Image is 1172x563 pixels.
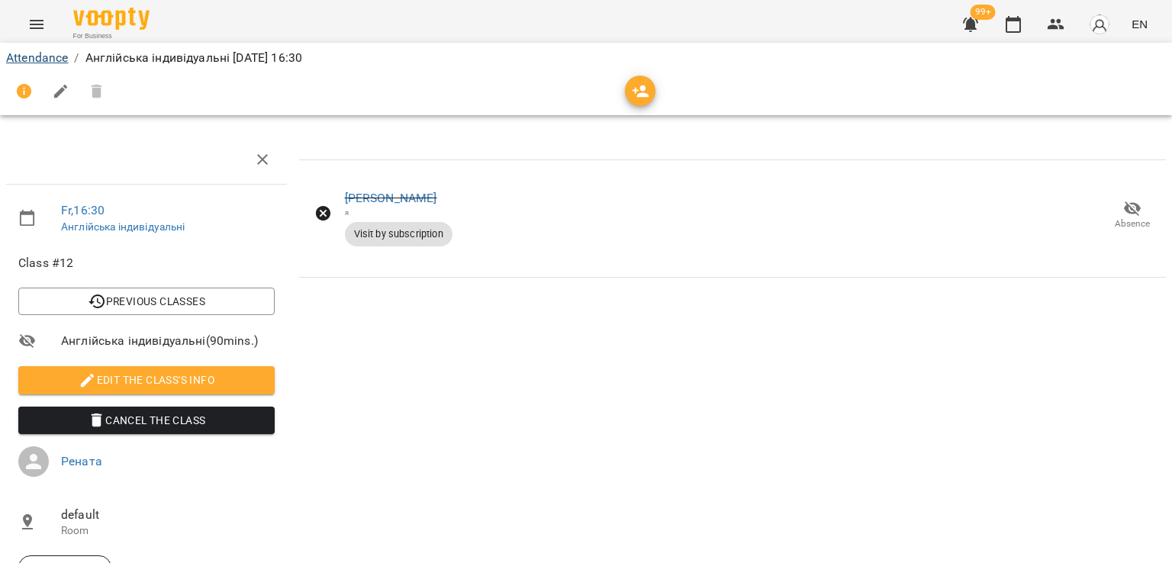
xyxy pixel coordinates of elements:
span: Англійська індивідуальні ( 90 mins. ) [61,332,275,350]
a: Рената [61,454,102,468]
button: EN [1125,10,1154,38]
button: Previous Classes [18,288,275,315]
p: Англійська індивідуальні [DATE] 16:30 [85,49,302,67]
span: Visit by subscription [345,227,452,241]
nav: breadcrumb [6,49,1166,67]
button: Edit the class's Info [18,366,275,394]
a: [PERSON_NAME] [345,191,437,205]
button: Cancel the class [18,407,275,434]
span: For Business [73,31,150,41]
span: 99+ [971,5,996,20]
span: Cancel the class [31,411,262,429]
a: Attendance [6,50,68,65]
p: Room [61,523,275,539]
span: Class #12 [18,254,275,272]
span: Previous Classes [31,292,262,310]
button: Menu [18,6,55,43]
button: Absence [1102,194,1163,236]
span: Edit the class's Info [31,371,262,389]
img: Voopty Logo [73,8,150,30]
a: Англійська індивідуальні [61,220,185,233]
span: EN [1132,16,1148,32]
span: Absence [1115,217,1150,230]
div: я [345,208,452,217]
span: default [61,506,275,524]
li: / [74,49,79,67]
a: Fr , 16:30 [61,203,105,217]
img: avatar_s.png [1089,14,1110,35]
